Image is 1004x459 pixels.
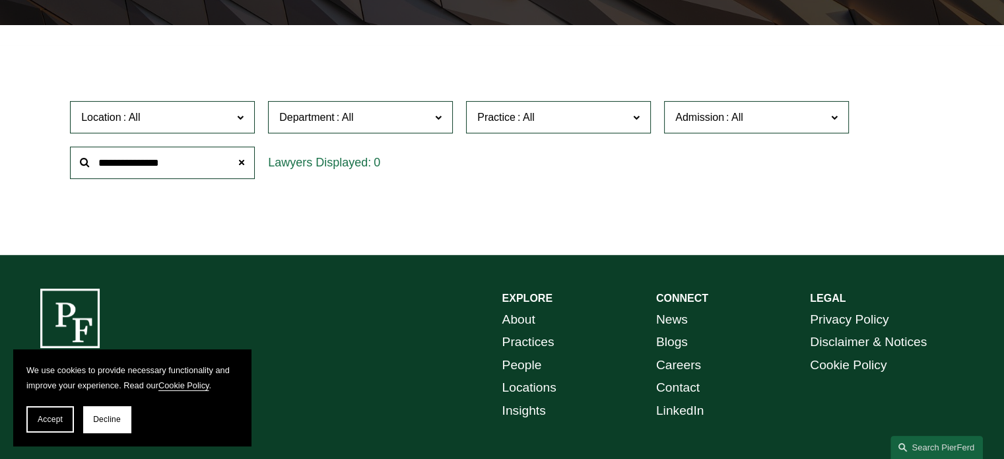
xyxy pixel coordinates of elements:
[656,376,700,400] a: Contact
[38,415,63,424] span: Accept
[810,308,888,332] a: Privacy Policy
[656,400,704,423] a: LinkedIn
[810,354,887,377] a: Cookie Policy
[810,331,927,354] a: Disclaimer & Notices
[656,293,708,304] strong: CONNECT
[502,308,535,332] a: About
[279,112,335,123] span: Department
[26,406,74,433] button: Accept
[656,308,688,332] a: News
[502,376,556,400] a: Locations
[502,293,552,304] strong: EXPLORE
[675,112,724,123] span: Admission
[502,331,554,354] a: Practices
[26,363,238,393] p: We use cookies to provide necessary functionality and improve your experience. Read our .
[81,112,121,123] span: Location
[502,354,542,377] a: People
[810,293,846,304] strong: LEGAL
[158,380,209,390] a: Cookie Policy
[83,406,131,433] button: Decline
[656,354,701,377] a: Careers
[374,156,380,169] span: 0
[890,436,983,459] a: Search this site
[656,331,688,354] a: Blogs
[93,415,121,424] span: Decline
[477,112,516,123] span: Practice
[502,400,546,423] a: Insights
[13,349,251,446] section: Cookie banner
